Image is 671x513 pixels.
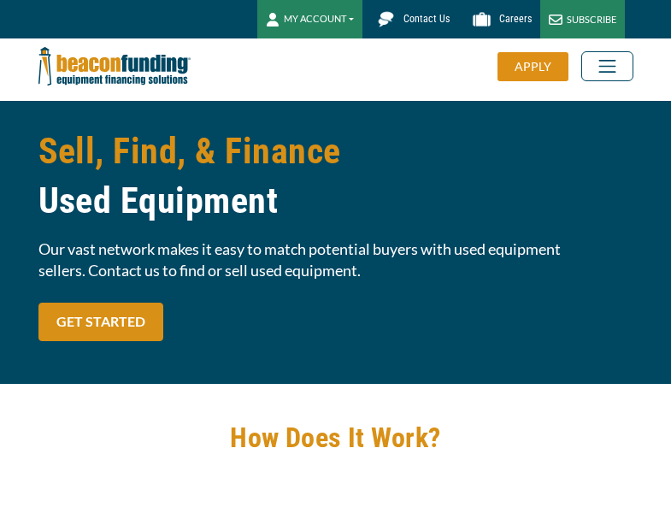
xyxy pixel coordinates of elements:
[499,13,532,25] span: Careers
[497,52,568,81] div: APPLY
[371,4,401,34] img: Beacon Funding chat
[362,4,458,34] a: Contact Us
[38,418,633,457] h2: How Does It Work?
[581,51,633,81] button: Toggle navigation
[38,303,163,341] a: GET STARTED
[38,38,191,94] img: Beacon Funding Corporation logo
[403,13,450,25] span: Contact Us
[38,239,633,281] span: Our vast network makes it easy to match potential buyers with used equipment sellers. Contact us ...
[38,176,633,226] span: Used Equipment
[467,4,497,34] img: Beacon Funding Careers
[38,127,633,226] h1: Sell, Find, & Finance
[497,52,581,81] a: APPLY
[458,4,540,34] a: Careers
